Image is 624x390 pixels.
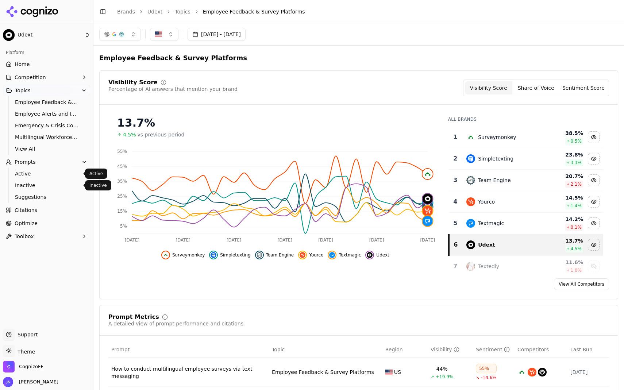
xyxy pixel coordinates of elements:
[15,74,46,81] span: Competition
[452,133,459,142] div: 1
[15,99,78,106] span: Employee Feedback & Survey Platforms
[543,194,583,201] div: 14.5 %
[266,252,294,258] span: Team Engine
[117,9,135,15] a: Brands
[15,87,31,94] span: Topics
[278,238,293,243] tspan: [DATE]
[512,81,560,94] button: Share of Voice
[18,32,81,38] span: Udext
[478,198,495,205] div: Yourco
[300,252,305,258] img: yourco
[3,361,43,372] button: Open organization switcher
[588,174,600,186] button: Hide team engine data
[449,170,603,191] tr: 3team engineTeam Engine20.7%2.1%Hide team engine data
[466,219,475,228] img: textmagic
[99,53,247,63] span: Employee Feedback & Survey Platforms
[15,145,78,152] span: View All
[12,132,81,142] a: Multilingual Workforce Engagement Platforms
[3,377,13,387] img: Jay Nasibov
[420,238,435,243] tspan: [DATE]
[554,278,609,290] a: View All Competitors
[478,263,499,270] div: Textedly
[117,194,127,199] tspan: 25%
[3,361,15,372] img: CognizoFF
[117,116,434,130] div: 13.7%
[108,341,269,358] th: Prompt
[478,241,495,248] div: Udext
[339,252,361,258] span: Textmagic
[12,109,81,119] a: Employee Alerts and Internal Communicaiton Tool
[436,374,453,380] span: +19.9%
[12,97,81,107] a: Employee Feedback & Survey Platforms
[15,331,38,338] span: Support
[570,203,582,209] span: 1.4 %
[3,204,90,216] a: Citations
[466,176,475,185] img: team engine
[452,219,459,228] div: 5
[3,72,90,83] button: Competition
[588,196,600,208] button: Hide yourco data
[452,197,459,206] div: 4
[476,364,497,373] div: 55%
[15,206,37,214] span: Citations
[318,238,333,243] tspan: [DATE]
[3,29,15,41] img: Udext
[452,262,459,271] div: 7
[560,81,607,94] button: Sentiment Score
[365,251,389,259] button: Hide udext data
[12,144,81,154] a: View All
[161,251,205,259] button: Hide surveymonkey data
[570,181,582,187] span: 2.1 %
[428,341,473,358] th: brandMentionRate
[111,365,266,380] a: How to conduct multilingual employee surveys via text messaging
[3,85,90,96] button: Topics
[452,176,459,185] div: 3
[478,220,504,227] div: Textmagic
[588,153,600,165] button: Hide simpletexting data
[588,217,600,229] button: Hide textmagic data
[108,80,158,85] div: Visibility Score
[188,28,246,41] button: [DATE] - [DATE]
[478,134,516,141] div: Surveymonkey
[3,231,90,242] button: Toolbox
[309,252,323,258] span: Yourco
[449,234,603,256] tr: 6udextUdext13.7%4.5%Hide udext data
[298,251,323,259] button: Hide yourco data
[111,346,130,353] span: Prompt
[211,252,216,258] img: simpletexting
[120,224,127,229] tspan: 5%
[3,58,90,70] a: Home
[329,252,335,258] img: textmagic
[466,240,475,249] img: udext
[517,368,526,377] img: surveymonkey
[423,206,433,216] img: yourco
[3,377,58,387] button: Open user button
[257,252,262,258] img: team engine
[3,47,90,58] div: Platform
[12,169,81,179] a: Active
[543,237,583,244] div: 13.7 %
[15,170,78,177] span: Active
[15,220,38,227] span: Optimize
[476,346,509,353] div: Sentiment
[117,164,127,169] tspan: 45%
[369,238,384,243] tspan: [DATE]
[449,148,603,170] tr: 2simpletextingSimpletexting23.8%3.3%Hide simpletexting data
[466,154,475,163] img: simpletexting
[272,346,285,353] span: Topic
[423,216,433,226] img: textmagic
[172,252,205,258] span: Surveymonkey
[15,110,78,117] span: Employee Alerts and Internal Communicaiton Tool
[543,151,583,158] div: 23.8 %
[175,8,190,15] a: Topics
[15,193,78,201] span: Suggestions
[328,251,361,259] button: Hide textmagic data
[108,314,159,320] div: Prompt Metrics
[431,374,434,380] span: ↗
[543,173,583,180] div: 20.7 %
[588,131,600,143] button: Hide surveymonkey data
[449,127,603,148] tr: 1surveymonkeySurveymonkey38.5%0.5%Hide surveymonkey data
[15,122,78,129] span: Emergency & Crisis Communication Systems
[123,131,136,138] span: 4.5%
